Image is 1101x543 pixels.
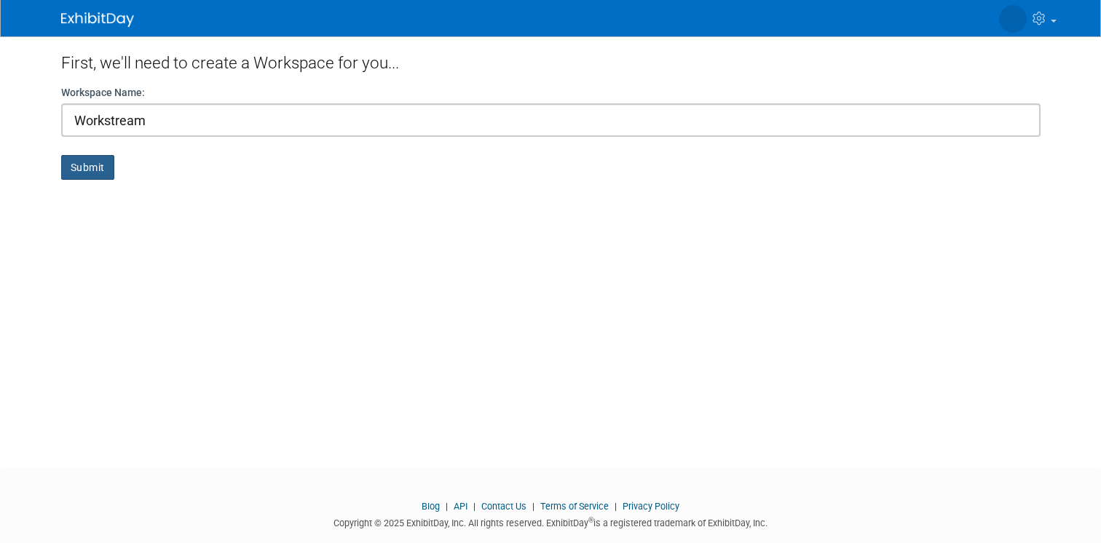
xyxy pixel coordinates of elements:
span: | [611,501,620,512]
div: First, we'll need to create a Workspace for you... [61,36,1041,85]
a: API [454,501,467,512]
sup: ® [588,516,593,524]
a: Privacy Policy [623,501,679,512]
span: | [442,501,451,512]
button: Submit [61,155,114,180]
span: | [470,501,479,512]
a: Terms of Service [540,501,609,512]
span: | [529,501,538,512]
a: Contact Us [481,501,526,512]
img: Lianna Louie [999,5,1027,33]
input: Name of your organization [61,103,1041,137]
label: Workspace Name: [61,85,145,100]
a: Blog [422,501,440,512]
img: ExhibitDay [61,12,134,27]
